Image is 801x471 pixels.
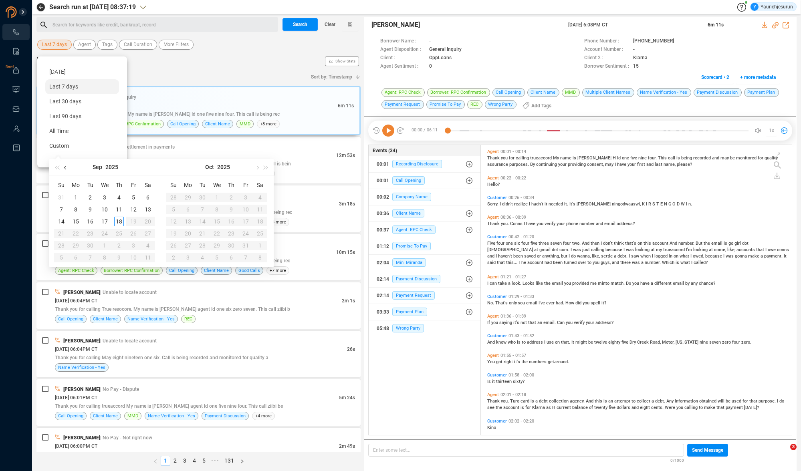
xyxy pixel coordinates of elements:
button: Agent [73,40,96,50]
span: Five [487,241,496,246]
span: The [519,260,527,265]
span: All Time [49,128,69,134]
span: had [545,260,553,265]
span: number. [678,241,696,246]
span: gonna [735,254,748,259]
span: I [623,247,626,252]
button: 00:01Call Opening [369,173,480,189]
span: and [712,155,720,161]
span: four [521,241,531,246]
span: Tags [102,40,113,50]
span: I [487,281,490,286]
span: Y [753,3,756,11]
span: payment. [764,254,784,259]
span: I [686,201,688,207]
span: have [640,281,651,286]
span: Last 90 days [49,113,81,119]
span: because [705,254,723,259]
span: T [656,201,660,207]
span: a [614,254,617,259]
button: Sort by: Timestamp [306,70,361,83]
span: D [677,201,681,207]
span: was [573,247,582,252]
span: number [579,221,596,226]
button: Tags [97,40,117,50]
span: have [526,221,537,226]
span: my [656,247,663,252]
span: assurance [487,162,509,167]
span: six [514,241,521,246]
span: +7 more [266,266,289,275]
span: trueaccord [530,155,553,161]
button: 02:14Payment Discussion [369,271,480,287]
div: 01:12 [377,240,389,253]
span: needed [549,201,564,207]
div: [PERSON_NAME]| Promise - Payment in full[DATE] 06:05PM CT10m 15sThank you for calling trueaccord ... [36,234,361,280]
span: may [605,162,615,167]
button: 00:36Client Name [369,205,480,221]
span: was [626,247,635,252]
span: I [646,201,648,207]
span: Last 7 days [42,40,67,50]
span: settle [601,254,614,259]
div: 02:14 [377,273,389,286]
span: turned [564,260,578,265]
button: 02:04Mini Miranda [369,255,480,271]
span: five [630,155,638,161]
span: that's [625,241,638,246]
span: look. [512,281,523,286]
span: recorded [693,155,712,161]
span: name [560,155,573,161]
span: a [508,281,512,286]
span: E [660,201,664,207]
span: provided [572,281,590,286]
span: have [617,162,627,167]
span: verify [545,221,557,226]
span: haven't [498,254,513,259]
span: Good Calls [238,267,260,274]
span: call [668,155,676,161]
span: Sorry. [487,201,500,207]
span: two. [572,241,582,246]
span: Borrower: RPC Confirmation [104,267,159,274]
span: four [496,241,506,246]
span: you [537,221,545,226]
button: More Filters [159,40,194,50]
img: prodigal-logo [6,6,50,18]
span: like, [592,254,601,259]
span: one [506,241,514,246]
span: and [487,254,496,259]
span: Thank [487,155,501,161]
li: Exports [2,62,30,78]
span: first [637,162,646,167]
span: com. [559,247,571,252]
span: Do [626,281,632,286]
span: that [756,247,765,252]
button: Clear [318,18,342,31]
span: because [605,247,623,252]
span: take [498,281,508,286]
button: + more metadata [736,71,780,84]
div: 02:04 [377,256,389,269]
span: looking [693,247,709,252]
span: Company Name [392,193,431,201]
button: 00:37Agent: RPC Check [369,222,480,238]
span: I'm [686,247,693,252]
span: at [534,247,539,252]
span: logged [654,254,669,259]
span: what [680,260,691,265]
span: email [604,221,617,226]
span: | Promise - Settlement in payments [100,144,175,150]
span: H [613,155,617,161]
span: what [680,254,690,259]
span: Last 30 days [49,98,81,105]
span: there [620,260,632,265]
span: 12m 53s [336,153,355,158]
span: you [501,155,509,161]
button: Sep [93,159,102,175]
span: Mini Miranda [392,258,426,267]
span: I [615,162,617,167]
span: like, [727,247,736,252]
span: you [632,281,640,286]
span: number. [645,260,662,265]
